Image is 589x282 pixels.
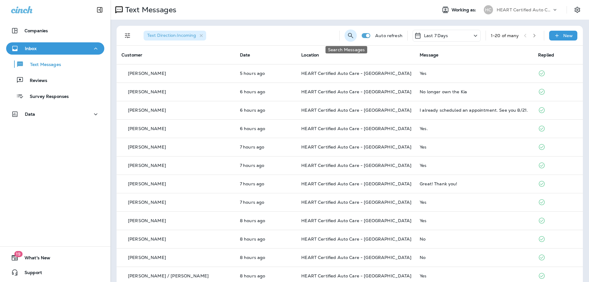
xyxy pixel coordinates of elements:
[301,255,411,260] span: HEART Certified Auto Care - [GEOGRAPHIC_DATA]
[484,5,493,14] div: HC
[25,28,48,33] p: Companies
[144,31,206,41] div: Text Direction:Incoming
[420,108,528,113] div: I already scheduled an appointment. See you 8/21.
[420,237,528,241] div: No
[123,5,176,14] p: Text Messages
[24,62,61,68] p: Text Messages
[6,25,104,37] button: Companies
[301,89,411,95] span: HEART Certified Auto Care - [GEOGRAPHIC_DATA]
[128,126,166,131] p: [PERSON_NAME]
[91,4,108,16] button: Collapse Sidebar
[24,94,69,100] p: Survey Responses
[128,273,209,278] p: [PERSON_NAME] / [PERSON_NAME]
[25,112,35,117] p: Data
[301,71,411,76] span: HEART Certified Auto Care - [GEOGRAPHIC_DATA]
[128,255,166,260] p: [PERSON_NAME]
[121,52,142,58] span: Customer
[128,71,166,76] p: [PERSON_NAME]
[420,218,528,223] div: Yes
[240,163,291,168] p: Aug 14, 2025 10:11 AM
[420,273,528,278] div: Yes
[240,89,291,94] p: Aug 14, 2025 10:48 AM
[420,255,528,260] div: No
[240,218,291,223] p: Aug 14, 2025 09:14 AM
[375,33,402,38] p: Auto refresh
[420,200,528,205] div: Yes
[301,273,411,279] span: HEART Certified Auto Care - [GEOGRAPHIC_DATA]
[424,33,448,38] p: Last 7 Days
[128,108,166,113] p: [PERSON_NAME]
[240,255,291,260] p: Aug 14, 2025 09:06 AM
[25,46,37,51] p: Inbox
[147,33,196,38] span: Text Direction : Incoming
[240,200,291,205] p: Aug 14, 2025 09:41 AM
[240,181,291,186] p: Aug 14, 2025 09:56 AM
[240,237,291,241] p: Aug 14, 2025 09:09 AM
[301,199,411,205] span: HEART Certified Auto Care - [GEOGRAPHIC_DATA]
[6,252,104,264] button: 19What's New
[301,52,319,58] span: Location
[128,89,166,94] p: [PERSON_NAME]
[240,108,291,113] p: Aug 14, 2025 10:43 AM
[128,237,166,241] p: [PERSON_NAME]
[538,52,554,58] span: Replied
[128,163,166,168] p: [PERSON_NAME]
[497,7,552,12] p: HEART Certified Auto Care
[420,52,438,58] span: Message
[420,89,528,94] div: No longer own the Kia
[240,71,291,76] p: Aug 14, 2025 12:14 PM
[420,126,528,131] div: Yes.
[420,163,528,168] div: Yes
[240,126,291,131] p: Aug 14, 2025 10:33 AM
[128,181,166,186] p: [PERSON_NAME]
[240,52,250,58] span: Date
[420,181,528,186] div: Great! Thank you!
[240,273,291,278] p: Aug 14, 2025 09:06 AM
[24,78,47,84] p: Reviews
[301,218,411,223] span: HEART Certified Auto Care - [GEOGRAPHIC_DATA]
[128,218,166,223] p: [PERSON_NAME]
[18,270,42,277] span: Support
[491,33,519,38] div: 1 - 20 of many
[6,108,104,120] button: Data
[301,144,411,150] span: HEART Certified Auto Care - [GEOGRAPHIC_DATA]
[6,42,104,55] button: Inbox
[572,4,583,15] button: Settings
[325,46,367,53] div: Search Messages
[121,29,134,42] button: Filters
[301,236,411,242] span: HEART Certified Auto Care - [GEOGRAPHIC_DATA]
[14,251,22,257] span: 19
[6,90,104,102] button: Survey Responses
[6,58,104,71] button: Text Messages
[563,33,573,38] p: New
[301,107,411,113] span: HEART Certified Auto Care - [GEOGRAPHIC_DATA]
[301,126,411,131] span: HEART Certified Auto Care - [GEOGRAPHIC_DATA]
[301,181,411,187] span: HEART Certified Auto Care - [GEOGRAPHIC_DATA]
[345,29,357,42] button: Search Messages
[420,71,528,76] div: Yes
[240,145,291,149] p: Aug 14, 2025 10:21 AM
[128,145,166,149] p: [PERSON_NAME]
[452,7,478,13] span: Working as:
[6,74,104,87] button: Reviews
[6,266,104,279] button: Support
[18,255,50,263] span: What's New
[301,163,411,168] span: HEART Certified Auto Care - [GEOGRAPHIC_DATA]
[420,145,528,149] div: Yes
[128,200,166,205] p: [PERSON_NAME]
